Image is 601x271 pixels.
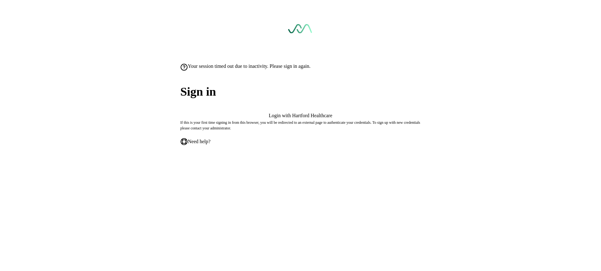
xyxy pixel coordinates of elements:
span: Sign in [180,83,421,101]
span: Your session timed out due to inactivity. Please sign in again. [188,63,311,69]
a: Go to sign in [288,24,313,39]
a: Need help? [180,138,210,145]
button: Login with Hartford Healthcare [180,113,421,118]
img: See-Mode Logo [288,24,313,39]
span: If this is your first time signing in from this browser, you will be redirected to an external pa... [180,120,420,130]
